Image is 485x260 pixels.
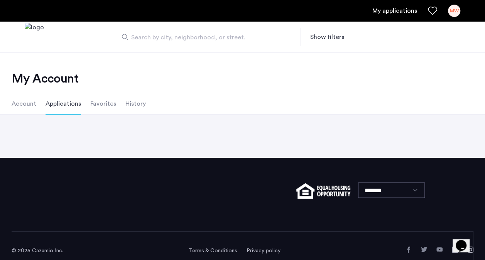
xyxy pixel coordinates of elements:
img: logo [25,23,44,52]
a: Facebook [406,246,412,253]
a: YouTube [436,246,443,253]
a: My application [372,6,417,15]
input: Apartment Search [116,28,301,46]
a: Cazamio logo [25,23,44,52]
li: Applications [46,93,81,115]
button: Show or hide filters [310,32,344,42]
span: Search by city, neighborhood, or street. [131,33,279,42]
a: Twitter [421,246,427,253]
div: MW [448,5,460,17]
h2: My Account [12,71,473,86]
img: equal-housing.png [296,183,350,199]
li: Account [12,93,36,115]
span: © 2025 Cazamio Inc. [12,248,63,253]
a: Favorites [428,6,437,15]
li: Favorites [90,93,116,115]
iframe: chat widget [453,229,477,252]
li: History [125,93,146,115]
a: LinkedIn [452,246,458,253]
a: Privacy policy [247,247,281,255]
a: Terms and conditions [189,247,237,255]
select: Language select [358,182,425,198]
